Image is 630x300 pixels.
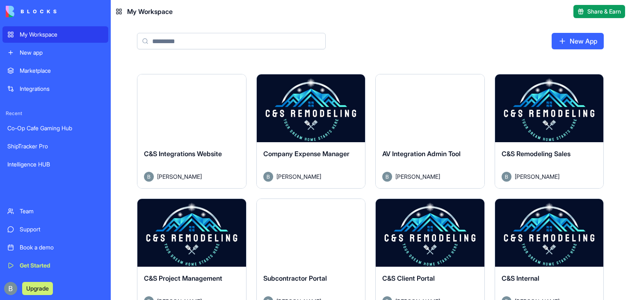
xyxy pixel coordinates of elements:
[22,284,53,292] a: Upgrade
[2,156,108,173] a: Intelligence HUB
[7,124,103,132] div: Co-Op Cafe Gaming Hub
[276,172,321,181] span: [PERSON_NAME]
[382,150,461,158] span: AV Integration Admin Tool
[263,172,273,182] img: Avatar
[22,282,53,295] button: Upgrade
[382,172,392,182] img: Avatar
[502,274,539,282] span: C&S Internal
[256,74,366,189] a: Company Expense ManagerAvatar[PERSON_NAME]
[2,221,108,238] a: Support
[2,44,108,61] a: New app
[20,67,103,75] div: Marketplace
[375,74,485,189] a: AV Integration Admin ToolAvatar[PERSON_NAME]
[2,110,108,117] span: Recent
[263,274,327,282] span: Subcontractor Portal
[6,6,57,17] img: logo
[157,172,202,181] span: [PERSON_NAME]
[2,26,108,43] a: My Workspace
[502,150,571,158] span: C&S Remodeling Sales
[2,81,108,97] a: Integrations
[7,160,103,168] div: Intelligence HUB
[20,85,103,93] div: Integrations
[20,30,103,39] div: My Workspace
[20,261,103,270] div: Get Started
[382,274,435,282] span: C&S Client Portal
[2,239,108,256] a: Book a demo
[127,7,173,16] span: My Workspace
[20,207,103,215] div: Team
[552,33,604,49] a: New App
[20,243,103,252] div: Book a demo
[20,48,103,57] div: New app
[263,150,349,158] span: Company Expense Manager
[144,172,154,182] img: Avatar
[502,172,511,182] img: Avatar
[20,225,103,233] div: Support
[144,150,222,158] span: C&S Integrations Website
[495,74,604,189] a: C&S Remodeling SalesAvatar[PERSON_NAME]
[2,120,108,136] a: Co-Op Cafe Gaming Hub
[573,5,625,18] button: Share & Earn
[4,282,17,295] img: ACg8ocIug40qN1SCXJiinWdltW7QsPxROn8ZAVDlgOtPD8eQfXIZmw=s96-c
[144,274,222,282] span: C&S Project Management
[587,7,621,16] span: Share & Earn
[515,172,559,181] span: [PERSON_NAME]
[2,62,108,79] a: Marketplace
[137,74,247,189] a: C&S Integrations WebsiteAvatar[PERSON_NAME]
[7,142,103,150] div: ShipTracker Pro
[2,257,108,274] a: Get Started
[2,203,108,219] a: Team
[2,138,108,155] a: ShipTracker Pro
[395,172,440,181] span: [PERSON_NAME]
